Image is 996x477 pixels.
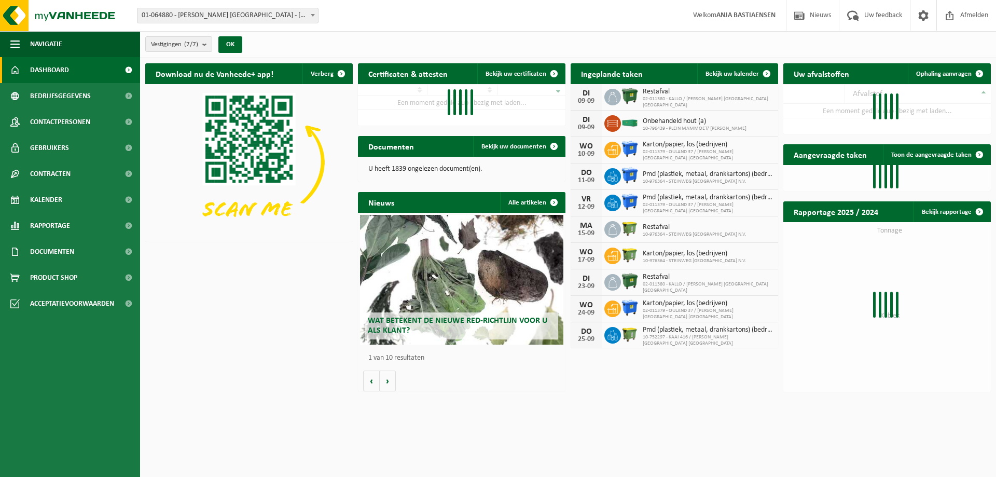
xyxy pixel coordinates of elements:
img: WB-1100-HPE-GN-50 [621,220,639,237]
span: 10-796439 - PLEIN MAMMOET/ [PERSON_NAME] [643,126,746,132]
span: Onbehandeld hout (a) [643,117,746,126]
span: Pmd (plastiek, metaal, drankkartons) (bedrijven) [643,194,773,202]
span: Bekijk uw documenten [481,143,546,150]
span: 10-976364 - STEINWEG [GEOGRAPHIC_DATA] N.V. [643,179,773,185]
span: Restafval [643,273,773,281]
img: WB-1100-HPE-BE-04 [621,167,639,184]
a: Ophaling aanvragen [908,63,990,84]
button: Vorige [363,371,380,391]
div: WO [576,142,597,151]
span: Toon de aangevraagde taken [891,152,972,158]
span: Verberg [311,71,334,77]
span: Navigatie [30,31,62,57]
img: WB-1100-HPE-BE-01 [621,299,639,317]
strong: ANJA BASTIAENSEN [716,11,776,19]
span: Pmd (plastiek, metaal, drankkartons) (bedrijven) [643,170,773,179]
div: 24-09 [576,309,597,317]
a: Alle artikelen [500,192,564,213]
h2: Rapportage 2025 / 2024 [783,201,889,222]
span: 02-011379 - OULAND 37 / [PERSON_NAME] [GEOGRAPHIC_DATA] [GEOGRAPHIC_DATA] [643,308,773,320]
h2: Aangevraagde taken [783,144,877,165]
button: Vestigingen(7/7) [145,36,212,52]
span: Contactpersonen [30,109,90,135]
span: Restafval [643,88,773,96]
a: Bekijk uw documenten [473,136,564,157]
span: 02-011380 - KALLO / [PERSON_NAME] [GEOGRAPHIC_DATA] [GEOGRAPHIC_DATA] [643,281,773,294]
div: DI [576,275,597,283]
div: MA [576,222,597,230]
img: HK-XC-30-GN-00 [621,118,639,127]
div: WO [576,248,597,256]
a: Bekijk uw kalender [697,63,777,84]
img: WB-1100-HPE-BE-01 [621,140,639,158]
span: Documenten [30,239,74,265]
h2: Nieuws [358,192,405,212]
h2: Documenten [358,136,424,156]
span: Product Shop [30,265,77,291]
span: 10-752297 - KAAI 416 / [PERSON_NAME] [GEOGRAPHIC_DATA] [GEOGRAPHIC_DATA] [643,334,773,347]
div: DI [576,89,597,98]
p: 1 van 10 resultaten [368,355,560,362]
div: DI [576,116,597,124]
div: 23-09 [576,283,597,290]
a: Bekijk uw certificaten [477,63,564,84]
a: Toon de aangevraagde taken [883,144,990,165]
span: Pmd (plastiek, metaal, drankkartons) (bedrijven) [643,326,773,334]
span: Rapportage [30,213,70,239]
div: DO [576,328,597,336]
span: Gebruikers [30,135,69,161]
div: 17-09 [576,256,597,264]
div: 25-09 [576,336,597,343]
span: Bekijk uw kalender [706,71,759,77]
img: WB-1100-HPE-GN-50 [621,325,639,343]
h2: Certificaten & attesten [358,63,458,84]
div: 11-09 [576,177,597,184]
span: 10-976364 - STEINWEG [GEOGRAPHIC_DATA] N.V. [643,258,746,264]
span: 02-011379 - OULAND 37 / [PERSON_NAME] [GEOGRAPHIC_DATA] [GEOGRAPHIC_DATA] [643,202,773,214]
img: WB-1100-HPE-BE-04 [621,193,639,211]
span: Acceptatievoorwaarden [30,291,114,317]
img: Download de VHEPlus App [145,84,353,240]
h2: Ingeplande taken [571,63,653,84]
span: 10-976364 - STEINWEG [GEOGRAPHIC_DATA] N.V. [643,231,746,238]
p: U heeft 1839 ongelezen document(en). [368,166,555,173]
span: Bedrijfsgegevens [30,83,91,109]
span: 02-011380 - KALLO / [PERSON_NAME] [GEOGRAPHIC_DATA] [GEOGRAPHIC_DATA] [643,96,773,108]
img: WB-1100-HPE-GN-01 [621,87,639,105]
div: WO [576,301,597,309]
h2: Uw afvalstoffen [783,63,860,84]
img: WB-1100-HPE-GN-50 [621,246,639,264]
img: WB-1100-HPE-GN-01 [621,272,639,290]
a: Wat betekent de nieuwe RED-richtlijn voor u als klant? [360,215,563,345]
span: Restafval [643,223,746,231]
span: Wat betekent de nieuwe RED-richtlijn voor u als klant? [368,317,547,335]
div: 09-09 [576,124,597,131]
count: (7/7) [184,41,198,48]
a: Bekijk rapportage [914,201,990,222]
span: Karton/papier, los (bedrijven) [643,299,773,308]
span: Karton/papier, los (bedrijven) [643,250,746,258]
div: DO [576,169,597,177]
h2: Download nu de Vanheede+ app! [145,63,284,84]
span: Vestigingen [151,37,198,52]
div: 10-09 [576,151,597,158]
span: Kalender [30,187,62,213]
span: 02-011379 - OULAND 37 / [PERSON_NAME] [GEOGRAPHIC_DATA] [GEOGRAPHIC_DATA] [643,149,773,161]
span: Dashboard [30,57,69,83]
div: 12-09 [576,203,597,211]
div: 15-09 [576,230,597,237]
span: Bekijk uw certificaten [486,71,546,77]
button: OK [218,36,242,53]
button: Volgende [380,371,396,391]
div: VR [576,195,597,203]
span: Karton/papier, los (bedrijven) [643,141,773,149]
button: Verberg [302,63,352,84]
span: 01-064880 - C. STEINWEG BELGIUM - ANTWERPEN [137,8,318,23]
span: Ophaling aanvragen [916,71,972,77]
span: Contracten [30,161,71,187]
div: 09-09 [576,98,597,105]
